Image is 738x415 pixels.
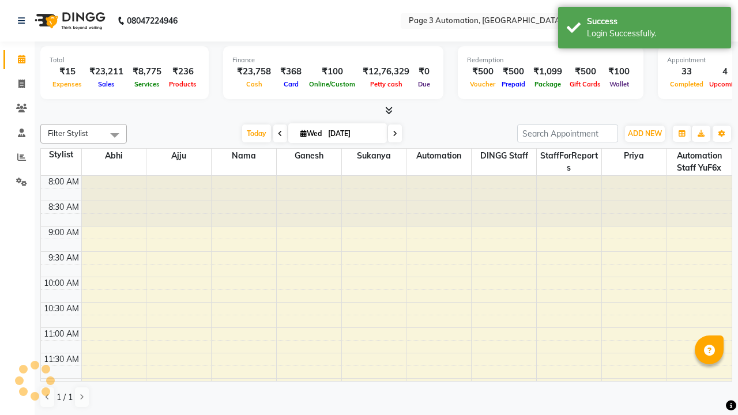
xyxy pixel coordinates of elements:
[498,65,529,78] div: ₹500
[277,149,341,163] span: Ganesh
[625,126,665,142] button: ADD NEW
[537,149,601,175] span: StaffForReports
[467,55,634,65] div: Redemption
[42,379,81,391] div: 12:00 PM
[212,149,276,163] span: Nama
[604,65,634,78] div: ₹100
[46,176,81,188] div: 8:00 AM
[127,5,178,37] b: 08047224946
[42,277,81,289] div: 10:00 AM
[50,55,199,65] div: Total
[567,65,604,78] div: ₹500
[499,80,528,88] span: Prepaid
[131,80,163,88] span: Services
[406,149,471,163] span: Automation
[367,80,405,88] span: Petty cash
[467,80,498,88] span: Voucher
[42,328,81,340] div: 11:00 AM
[243,80,265,88] span: Cash
[82,149,146,163] span: Abhi
[281,80,302,88] span: Card
[467,65,498,78] div: ₹500
[587,16,722,28] div: Success
[306,80,358,88] span: Online/Custom
[128,65,166,78] div: ₹8,775
[667,65,706,78] div: 33
[276,65,306,78] div: ₹368
[358,65,414,78] div: ₹12,76,329
[415,80,433,88] span: Due
[42,303,81,315] div: 10:30 AM
[50,65,85,78] div: ₹15
[95,80,118,88] span: Sales
[342,149,406,163] span: Sukanya
[85,65,128,78] div: ₹23,211
[29,5,108,37] img: logo
[325,125,382,142] input: 2025-09-03
[41,149,81,161] div: Stylist
[46,227,81,239] div: 9:00 AM
[628,129,662,138] span: ADD NEW
[532,80,564,88] span: Package
[567,80,604,88] span: Gift Cards
[46,201,81,213] div: 8:30 AM
[298,129,325,138] span: Wed
[46,252,81,264] div: 9:30 AM
[166,80,199,88] span: Products
[166,65,199,78] div: ₹236
[517,124,618,142] input: Search Appointment
[232,65,276,78] div: ₹23,758
[667,80,706,88] span: Completed
[42,353,81,365] div: 11:30 AM
[587,28,722,40] div: Login Successfully.
[146,149,211,163] span: Ajju
[232,55,434,65] div: Finance
[306,65,358,78] div: ₹100
[602,149,667,163] span: Priya
[48,129,88,138] span: Filter Stylist
[667,149,732,175] span: Automation Staff YuF6x
[57,391,73,403] span: 1 / 1
[472,149,536,163] span: DINGG Staff
[242,124,271,142] span: Today
[414,65,434,78] div: ₹0
[607,80,632,88] span: Wallet
[50,80,85,88] span: Expenses
[529,65,567,78] div: ₹1,099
